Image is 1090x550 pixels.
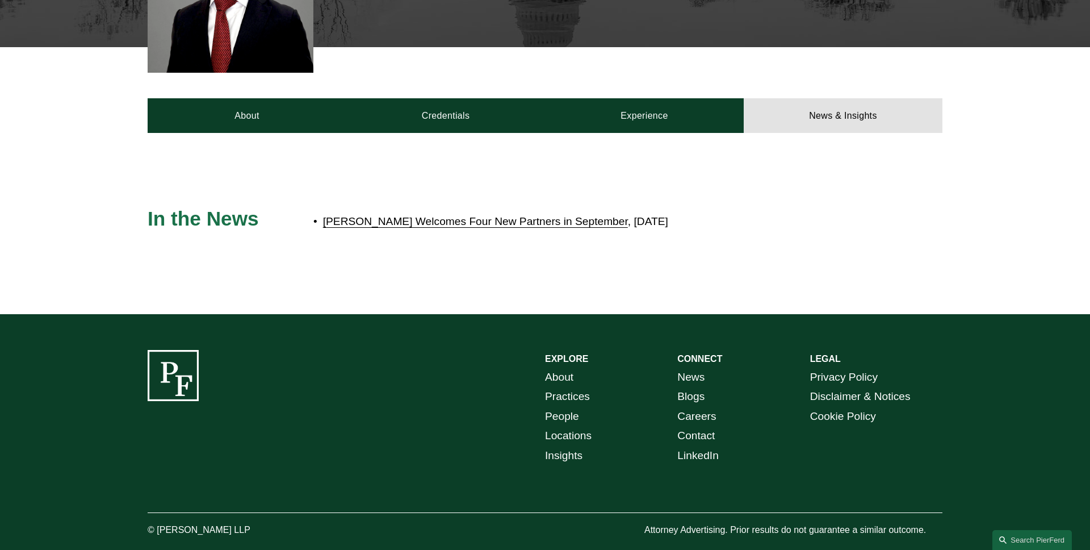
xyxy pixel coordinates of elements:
strong: CONNECT [677,354,722,364]
a: LinkedIn [677,446,719,466]
a: Careers [677,407,716,427]
a: About [148,98,346,132]
a: Search this site [992,530,1072,550]
a: News & Insights [744,98,942,132]
p: © [PERSON_NAME] LLP [148,522,313,539]
a: News [677,368,705,388]
a: Experience [545,98,744,132]
a: People [545,407,579,427]
a: Credentials [346,98,545,132]
a: Cookie Policy [810,407,876,427]
a: [PERSON_NAME] Welcomes Four New Partners in September [323,215,628,227]
p: Attorney Advertising. Prior results do not guarantee a similar outcome. [644,522,942,539]
a: Disclaimer & Notices [810,387,911,407]
a: Practices [545,387,590,407]
a: Privacy Policy [810,368,878,388]
a: Contact [677,426,715,446]
a: Blogs [677,387,705,407]
a: About [545,368,573,388]
a: Insights [545,446,582,466]
span: In the News [148,207,259,230]
a: Locations [545,426,592,446]
p: , [DATE] [323,212,843,232]
strong: LEGAL [810,354,841,364]
strong: EXPLORE [545,354,588,364]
